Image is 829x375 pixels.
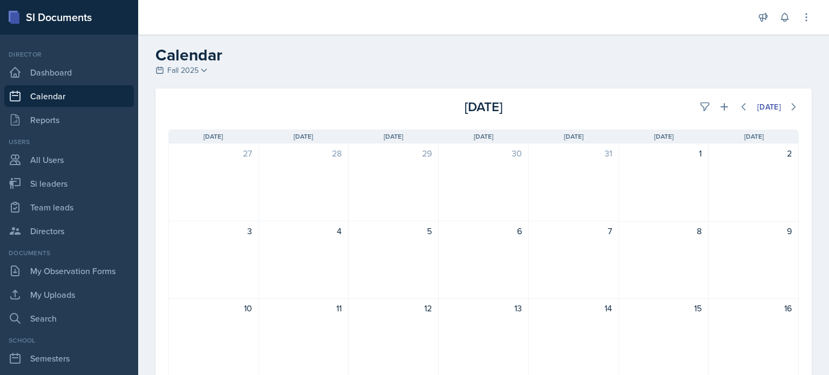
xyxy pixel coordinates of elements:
div: Director [4,50,134,59]
div: 7 [535,224,612,237]
div: Documents [4,248,134,258]
a: Search [4,308,134,329]
h2: Calendar [155,45,812,65]
a: Directors [4,220,134,242]
span: [DATE] [384,132,403,141]
button: [DATE] [750,98,788,116]
div: 28 [266,147,342,160]
a: Calendar [4,85,134,107]
div: 27 [175,147,252,160]
div: 14 [535,302,612,315]
div: 31 [535,147,612,160]
a: All Users [4,149,134,171]
div: 8 [626,224,702,237]
div: 3 [175,224,252,237]
a: My Uploads [4,284,134,305]
div: 30 [445,147,522,160]
div: 2 [715,147,792,160]
div: School [4,336,134,345]
span: [DATE] [744,132,764,141]
a: Semesters [4,347,134,369]
div: 15 [626,302,702,315]
div: 6 [445,224,522,237]
span: [DATE] [294,132,313,141]
div: 16 [715,302,792,315]
div: 29 [355,147,432,160]
span: [DATE] [654,132,674,141]
a: Dashboard [4,62,134,83]
a: Team leads [4,196,134,218]
div: 12 [355,302,432,315]
div: Users [4,137,134,147]
a: Reports [4,109,134,131]
div: [DATE] [378,97,588,117]
div: 9 [715,224,792,237]
span: [DATE] [564,132,583,141]
div: 1 [626,147,702,160]
span: [DATE] [474,132,493,141]
div: 10 [175,302,252,315]
span: [DATE] [203,132,223,141]
div: 11 [266,302,342,315]
div: 13 [445,302,522,315]
div: 4 [266,224,342,237]
a: My Observation Forms [4,260,134,282]
a: Si leaders [4,173,134,194]
div: 5 [355,224,432,237]
div: [DATE] [757,103,781,111]
span: Fall 2025 [167,65,199,76]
